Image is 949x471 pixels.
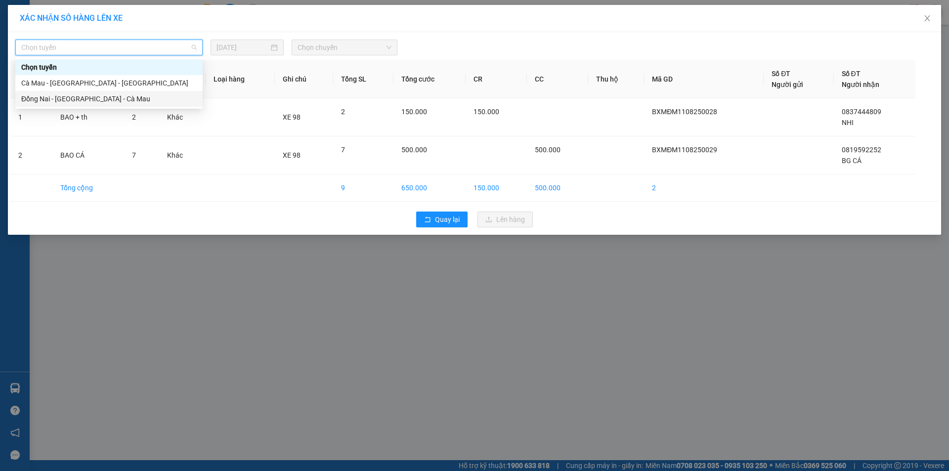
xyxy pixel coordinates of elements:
td: 2 [10,136,52,174]
span: XÁC NHẬN SỐ HÀNG LÊN XE [20,13,123,23]
th: Mã GD [644,60,764,98]
td: 2 [644,174,764,202]
th: Tổng SL [333,60,393,98]
th: Thu hộ [588,60,644,98]
span: BXMĐM1108250029 [652,146,717,154]
span: XE 98 [283,113,301,121]
span: Chọn tuyến [21,40,197,55]
span: 500.000 [535,146,561,154]
span: Người nhận [842,81,879,88]
th: CR [466,60,527,98]
span: Người gửi [772,81,803,88]
span: XE 98 [283,151,301,159]
td: BAO CÁ [52,136,124,174]
span: 0837444809 [842,108,881,116]
span: Chọn chuyến [298,40,391,55]
button: Close [913,5,941,33]
span: Số ĐT [772,70,790,78]
td: Tổng cộng [52,174,124,202]
td: BAO + th [52,98,124,136]
span: Số ĐT [842,70,861,78]
td: 9 [333,174,393,202]
div: Đồng Nai - [GEOGRAPHIC_DATA] - Cà Mau [21,93,197,104]
th: Ghi chú [275,60,333,98]
th: CC [527,60,588,98]
button: uploadLên hàng [477,212,533,227]
span: 7 [132,151,136,159]
div: Cà Mau - [GEOGRAPHIC_DATA] - [GEOGRAPHIC_DATA] [21,78,197,88]
div: Chọn tuyến [15,59,203,75]
span: 7 [341,146,345,154]
span: 2 [132,113,136,121]
td: 1 [10,98,52,136]
span: rollback [424,216,431,224]
th: Tổng cước [393,60,466,98]
div: Chọn tuyến [21,62,197,73]
span: 2 [341,108,345,116]
span: 0819592252 [842,146,881,154]
span: 150.000 [401,108,427,116]
button: rollbackQuay lại [416,212,468,227]
span: BG CÁ [842,157,862,165]
span: 500.000 [401,146,427,154]
span: NHI [842,119,854,127]
td: 150.000 [466,174,527,202]
td: 500.000 [527,174,588,202]
span: Quay lại [435,214,460,225]
td: Khác [159,98,206,136]
span: close [923,14,931,22]
th: Loại hàng [206,60,275,98]
th: STT [10,60,52,98]
div: Đồng Nai - Sài Gòn - Cà Mau [15,91,203,107]
span: BXMĐM1108250028 [652,108,717,116]
td: 650.000 [393,174,466,202]
input: 11/08/2025 [216,42,269,53]
div: Cà Mau - Sài Gòn - Đồng Nai [15,75,203,91]
span: 150.000 [474,108,499,116]
td: Khác [159,136,206,174]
